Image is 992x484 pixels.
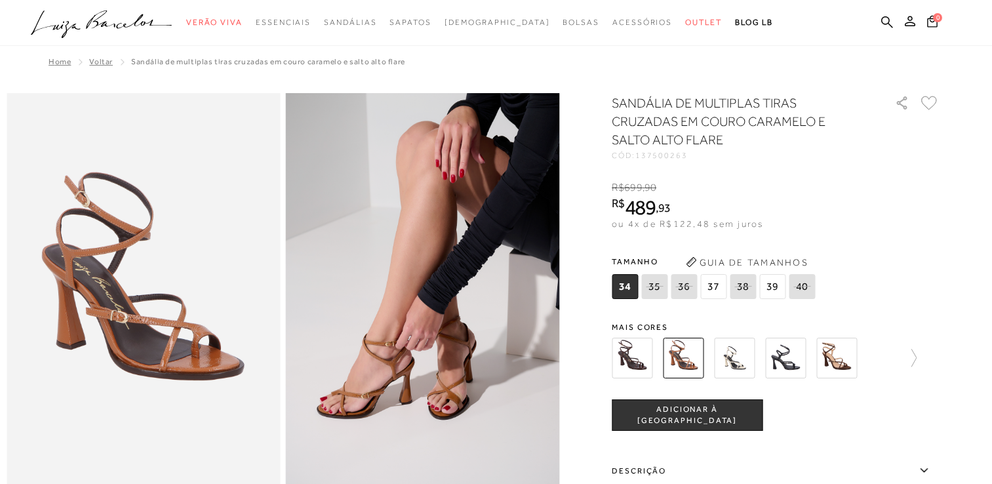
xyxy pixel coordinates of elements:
a: noSubCategoriesText [563,10,599,35]
span: ou 4x de R$122,48 sem juros [612,218,763,229]
a: noSubCategoriesText [389,10,431,35]
a: BLOG LB [735,10,773,35]
span: 39 [759,274,785,299]
span: 38 [730,274,756,299]
span: Sapatos [389,18,431,27]
span: 34 [612,274,638,299]
a: noSubCategoriesText [612,10,672,35]
i: R$ [612,197,625,209]
span: 36 [671,274,697,299]
span: Acessórios [612,18,672,27]
img: SANDÁLIA DE MULTIPLAS TIRAS CRUZADAS EM COURO CAFÉ E SALTO ALTO FLARE [612,338,652,378]
a: Home [49,57,71,66]
a: noSubCategoriesText [685,10,722,35]
span: Outlet [685,18,722,27]
span: Verão Viva [186,18,243,27]
img: SANDÁLIA DE MULTIPLAS TIRAS CRUZADAS EM COURO PRETO E SALTO ALTO FLARE [765,338,806,378]
img: SANDÁLIA DE MULTIPLAS TIRAS CRUZADAS EM COURO CARAMELO E SALTO ALTO FLARE [663,338,704,378]
span: Sandálias [324,18,376,27]
span: 35 [641,274,667,299]
button: ADICIONAR À [GEOGRAPHIC_DATA] [612,399,763,431]
button: Guia de Tamanhos [681,252,812,273]
span: 137500263 [635,151,688,160]
a: Voltar [89,57,113,66]
h1: SANDÁLIA DE MULTIPLAS TIRAS CRUZADAS EM COURO CARAMELO E SALTO ALTO FLARE [612,94,858,149]
a: noSubCategoriesText [324,10,376,35]
div: CÓD: [612,151,874,159]
a: noSubCategoriesText [256,10,311,35]
a: noSubCategoriesText [445,10,550,35]
i: R$ [612,182,624,193]
span: 93 [658,201,671,214]
a: noSubCategoriesText [186,10,243,35]
span: 40 [789,274,815,299]
span: Mais cores [612,323,940,331]
span: 37 [700,274,726,299]
span: 90 [645,182,656,193]
span: Tamanho [612,252,818,272]
img: SANDÁLIA DE MULTIPLAS TIRAS CRUZADAS EM COURO OFF WHITE E SALTO ALTO FLARE [714,338,755,378]
span: 0 [933,13,942,22]
span: BLOG LB [735,18,773,27]
img: SANDÁLIA DE SALTO ALTO EM COURO CAFÉ COM TIRA ENTRE OS DEDOS [816,338,857,378]
i: , [656,202,671,214]
span: SANDÁLIA DE MULTIPLAS TIRAS CRUZADAS EM COURO CARAMELO E SALTO ALTO FLARE [131,57,405,66]
span: Bolsas [563,18,599,27]
button: 0 [923,14,942,32]
i: , [643,182,657,193]
span: Essenciais [256,18,311,27]
span: [DEMOGRAPHIC_DATA] [445,18,550,27]
span: 489 [625,195,656,219]
span: ADICIONAR À [GEOGRAPHIC_DATA] [612,404,762,427]
span: 699 [624,182,642,193]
